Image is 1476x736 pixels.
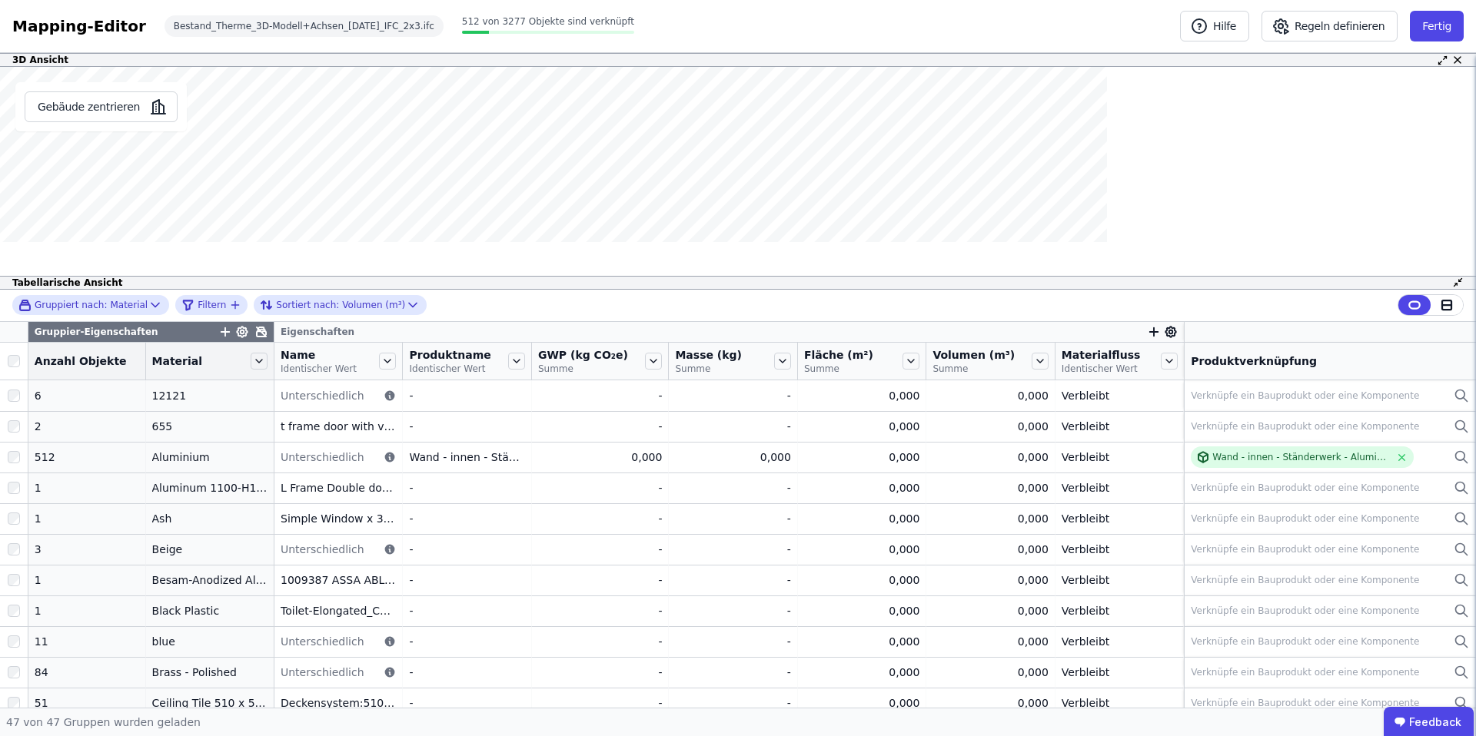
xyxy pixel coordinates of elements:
[35,542,139,557] div: 3
[12,15,146,37] div: Mapping-Editor
[281,326,354,338] span: Eigenschaften
[35,480,139,496] div: 1
[932,572,1048,588] div: 0,000
[804,542,919,557] div: 0,000
[165,15,444,37] div: Bestand_Therme_3D-Modell+Achsen_[DATE]_IFC_2x3.ifc
[276,299,339,311] span: Sortiert nach:
[281,603,396,618] div: Toilet-Elongated_Commercial_HET-Flushmeter_ADA_CT708E_TOTO:CT708E
[804,363,873,375] span: Summe
[152,634,268,649] div: blue
[538,388,663,403] div: -
[538,603,663,618] div: -
[1062,363,1141,375] span: Identischer Wert
[409,511,524,526] div: -
[152,665,268,680] div: Brass - Polished
[1062,634,1177,649] div: Verbleibt
[804,511,919,526] div: 0,000
[281,511,396,526] div: Simple Window x 3v x1h:Simple Window x 3v x1h
[409,419,524,434] div: -
[35,449,139,465] div: 512
[281,449,364,465] span: Unterschiedlich
[804,572,919,588] div: 0,000
[12,277,122,289] span: Tabellarische Ansicht
[409,480,524,496] div: -
[932,449,1048,465] div: 0,000
[804,665,919,680] div: 0,000
[538,480,663,496] div: -
[35,353,127,369] span: Anzahl Objekte
[35,299,107,311] span: Gruppiert nach:
[1212,451,1389,463] div: Wand - innen - Ständerwerk - Aluminium
[932,665,1048,680] div: 0,000
[281,419,396,434] div: t frame door with vent x board:t frame door with vent x board
[35,388,139,403] div: 6
[409,695,524,711] div: -
[1191,512,1419,525] div: Verknüpfe ein Bauprodukt oder eine Komponente
[675,572,790,588] div: -
[152,572,268,588] div: Besam-Anodized Aluminium
[409,449,524,465] div: Wand - innen - Ständerwerk - Aluminium
[538,449,663,465] div: 0,000
[1191,635,1419,648] div: Verknüpfe ein Bauprodukt oder eine Komponente
[538,511,663,526] div: -
[1191,666,1419,678] div: Verknüpfe ein Bauprodukt oder eine Komponente
[804,634,919,649] div: 0,000
[932,634,1048,649] div: 0,000
[1062,480,1177,496] div: Verbleibt
[1062,419,1177,434] div: Verbleibt
[1191,482,1419,494] div: Verknüpfe ein Bauprodukt oder eine Komponente
[1262,11,1398,41] button: Regeln definieren
[281,388,364,403] span: Unterschiedlich
[1062,665,1177,680] div: Verbleibt
[675,347,742,363] span: Masse (kg)
[538,347,628,363] span: GWP (kg CO₂e)
[35,695,139,711] div: 51
[18,299,148,312] div: Material
[12,54,68,66] span: 3D Ansicht
[409,572,524,588] div: -
[932,363,1015,375] span: Summe
[152,449,268,465] div: Aluminium
[35,511,139,526] div: 1
[409,603,524,618] div: -
[932,542,1048,557] div: 0,000
[281,665,364,680] span: Unterschiedlich
[35,326,158,338] span: Gruppier-Eigenschaften
[932,419,1048,434] div: 0,000
[1062,388,1177,403] div: Verbleibt
[35,665,139,680] div: 84
[462,16,634,27] span: 512 von 3277 Objekte sind verknüpft
[281,695,396,711] div: Deckensystem:510 x 510mm Grid
[152,419,268,434] div: 655
[675,634,790,649] div: -
[152,388,268,403] div: 12121
[35,419,139,434] div: 2
[198,299,226,311] span: Filtern
[1191,420,1419,433] div: Verknüpfe ein Bauprodukt oder eine Komponente
[152,353,203,369] span: Material
[25,91,178,122] button: Gebäude zentrieren
[1062,347,1141,363] span: Materialfluss
[181,296,241,314] button: filter_by
[152,603,268,618] div: Black Plastic
[675,695,790,711] div: -
[409,388,524,403] div: -
[260,296,405,314] div: Volumen (m³)
[804,695,919,711] div: 0,000
[675,449,790,465] div: 0,000
[538,419,663,434] div: -
[675,511,790,526] div: -
[804,388,919,403] div: 0,000
[281,542,364,557] span: Unterschiedlich
[1191,353,1470,369] div: Produktverknüpfung
[538,572,663,588] div: -
[1191,697,1419,709] div: Verknüpfe ein Bauprodukt oder eine Komponente
[932,603,1048,618] div: 0,000
[409,634,524,649] div: -
[804,419,919,434] div: 0,000
[409,363,490,375] span: Identischer Wert
[281,572,396,588] div: 1009387 ASSA ABLOY ADS Slim 2 Panel wall mounted bipart (2):1009387 ASSA ABLOY ADS Slim 2 Panel w...
[35,572,139,588] div: 1
[1062,449,1177,465] div: Verbleibt
[35,634,139,649] div: 11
